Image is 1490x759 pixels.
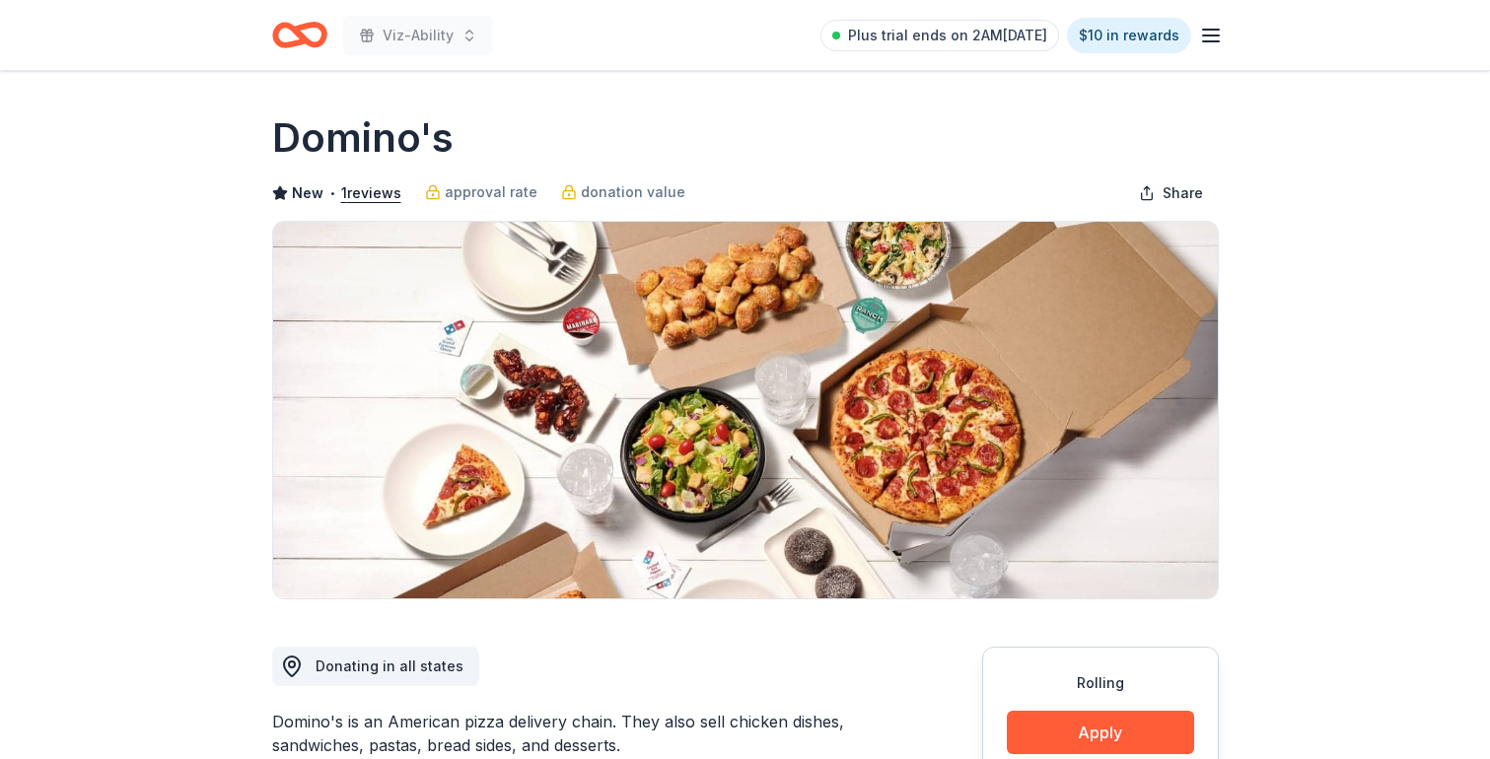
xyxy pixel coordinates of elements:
span: Plus trial ends on 2AM[DATE] [848,24,1047,47]
span: New [292,181,323,205]
a: approval rate [425,180,537,204]
h1: Domino's [272,110,454,166]
span: Share [1163,181,1203,205]
a: $10 in rewards [1067,18,1191,53]
button: Apply [1007,711,1194,754]
img: Image for Domino's [273,222,1218,598]
span: • [328,185,335,201]
span: donation value [581,180,685,204]
button: Share [1123,173,1219,213]
button: Viz-Ability [343,16,493,55]
div: Domino's is an American pizza delivery chain. They also sell chicken dishes, sandwiches, pastas, ... [272,710,887,757]
a: donation value [561,180,685,204]
span: approval rate [445,180,537,204]
button: 1reviews [341,181,401,205]
span: Donating in all states [316,657,463,674]
a: Plus trial ends on 2AM[DATE] [820,20,1059,51]
a: Home [272,12,327,58]
div: Rolling [1007,671,1194,695]
span: Viz-Ability [383,24,454,47]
